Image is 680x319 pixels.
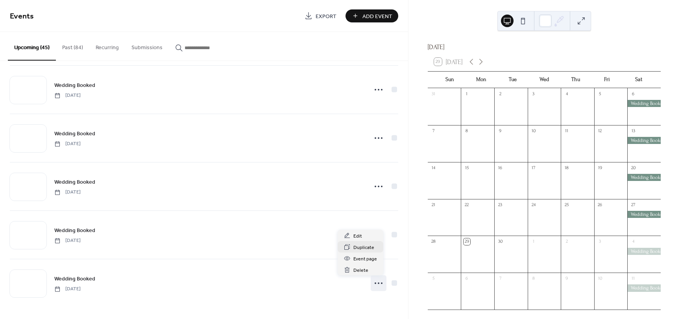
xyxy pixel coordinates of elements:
[430,90,437,97] div: 31
[597,201,603,208] div: 26
[353,243,374,252] span: Duplicate
[564,164,570,171] div: 18
[597,90,603,97] div: 5
[56,32,89,60] button: Past (84)
[564,90,570,97] div: 4
[564,238,570,245] div: 2
[497,90,504,97] div: 2
[299,9,342,22] a: Export
[497,72,528,88] div: Tue
[464,164,470,171] div: 15
[530,164,537,171] div: 17
[564,201,570,208] div: 25
[497,127,504,134] div: 9
[54,275,95,283] span: Wedding Booked
[430,201,437,208] div: 21
[530,238,537,245] div: 1
[54,92,81,99] span: [DATE]
[54,177,95,186] a: Wedding Booked
[497,201,504,208] div: 23
[591,72,623,88] div: Fri
[630,238,637,245] div: 4
[627,284,661,291] div: Wedding Booked
[54,286,81,293] span: [DATE]
[54,81,95,90] a: Wedding Booked
[89,32,125,60] button: Recurring
[430,164,437,171] div: 14
[464,127,470,134] div: 8
[353,232,362,240] span: Edit
[428,42,661,52] div: [DATE]
[627,100,661,107] div: Wedding Booked
[54,129,95,138] a: Wedding Booked
[497,238,504,245] div: 30
[10,9,34,24] span: Events
[530,127,537,134] div: 10
[466,72,497,88] div: Mon
[54,227,95,235] span: Wedding Booked
[464,201,470,208] div: 22
[54,140,81,148] span: [DATE]
[627,248,661,255] div: Wedding Booked
[627,211,661,218] div: Wedding Booked
[630,90,637,97] div: 6
[530,90,537,97] div: 3
[597,164,603,171] div: 19
[346,9,398,22] button: Add Event
[353,255,377,263] span: Event page
[623,72,654,88] div: Sat
[316,12,336,20] span: Export
[434,72,466,88] div: Sun
[8,32,56,61] button: Upcoming (45)
[362,12,392,20] span: Add Event
[560,72,591,88] div: Thu
[627,137,661,144] div: Wedding Booked
[464,90,470,97] div: 1
[430,238,437,245] div: 28
[353,266,368,275] span: Delete
[54,274,95,283] a: Wedding Booked
[497,164,504,171] div: 16
[630,127,637,134] div: 13
[430,127,437,134] div: 7
[630,201,637,208] div: 27
[125,32,169,60] button: Submissions
[430,275,437,282] div: 5
[630,275,637,282] div: 11
[497,275,504,282] div: 7
[564,127,570,134] div: 11
[54,189,81,196] span: [DATE]
[528,72,560,88] div: Wed
[597,238,603,245] div: 3
[54,226,95,235] a: Wedding Booked
[464,275,470,282] div: 6
[530,201,537,208] div: 24
[530,275,537,282] div: 8
[597,127,603,134] div: 12
[627,174,661,181] div: Wedding Booked
[597,275,603,282] div: 10
[464,238,470,245] div: 29
[630,164,637,171] div: 20
[54,178,95,186] span: Wedding Booked
[54,130,95,138] span: Wedding Booked
[564,275,570,282] div: 9
[54,237,81,244] span: [DATE]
